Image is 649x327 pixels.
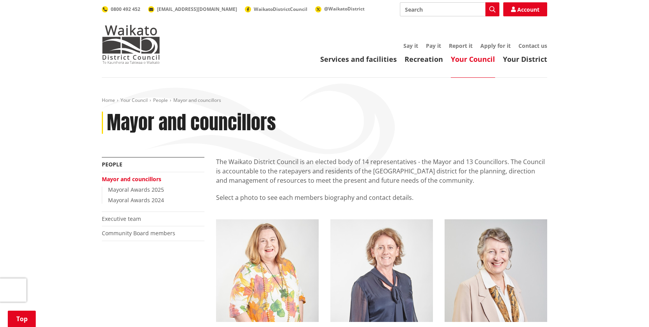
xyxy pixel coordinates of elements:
[216,193,547,212] p: Select a photo to see each members biography and contact details.
[120,97,148,103] a: Your Council
[449,42,473,49] a: Report it
[330,219,433,322] img: Carolyn Eyre
[173,97,221,103] span: Mayor and councillors
[480,42,511,49] a: Apply for it
[102,97,115,103] a: Home
[102,175,161,183] a: Mayor and councillors
[148,6,237,12] a: [EMAIL_ADDRESS][DOMAIN_NAME]
[451,54,495,64] a: Your Council
[108,186,164,193] a: Mayoral Awards 2025
[8,311,36,327] a: Top
[102,229,175,237] a: Community Board members
[320,54,397,64] a: Services and facilities
[157,6,237,12] span: [EMAIL_ADDRESS][DOMAIN_NAME]
[405,54,443,64] a: Recreation
[518,42,547,49] a: Contact us
[102,25,160,64] img: Waikato District Council - Te Kaunihera aa Takiwaa o Waikato
[315,5,365,12] a: @WaikatoDistrict
[108,196,164,204] a: Mayoral Awards 2024
[216,157,547,185] p: The Waikato District Council is an elected body of 14 representatives - the Mayor and 13 Councill...
[254,6,307,12] span: WaikatoDistrictCouncil
[111,6,140,12] span: 0800 492 452
[403,42,418,49] a: Say it
[400,2,499,16] input: Search input
[503,2,547,16] a: Account
[245,6,307,12] a: WaikatoDistrictCouncil
[102,6,140,12] a: 0800 492 452
[324,5,365,12] span: @WaikatoDistrict
[102,97,547,104] nav: breadcrumb
[445,219,547,322] img: Crystal Beavis
[107,112,276,134] h1: Mayor and councillors
[426,42,441,49] a: Pay it
[503,54,547,64] a: Your District
[102,161,122,168] a: People
[216,219,319,322] img: Jacqui Church
[102,215,141,222] a: Executive team
[153,97,168,103] a: People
